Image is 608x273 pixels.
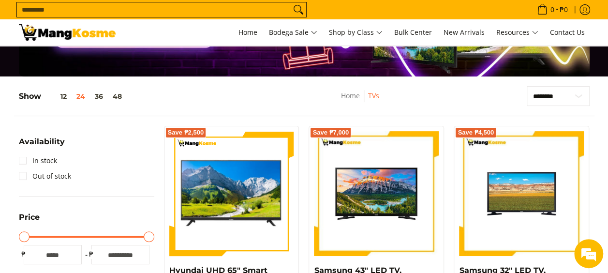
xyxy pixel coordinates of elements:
span: Price [19,213,40,221]
a: Out of stock [19,168,71,184]
span: Contact Us [550,28,585,37]
img: TVs - Premium Television Brands l Mang Kosme [19,24,116,41]
button: 48 [108,92,127,100]
a: In stock [19,153,57,168]
a: Home [341,91,360,100]
a: Resources [491,19,543,45]
span: Resources [496,27,538,39]
span: Save ₱4,500 [458,130,494,136]
span: Shop by Class [329,27,383,39]
a: Bodega Sale [264,19,322,45]
img: Hyundai UHD 65" Smart TV, 65UDA611K (Premium) [169,131,294,256]
a: Bulk Center [389,19,437,45]
a: TVs [368,91,379,100]
span: Availability [19,138,65,146]
span: Bodega Sale [269,27,317,39]
span: ₱ [87,249,96,259]
a: Home [234,19,262,45]
button: 12 [41,92,72,100]
span: We are offline. Please leave us a message. [20,77,169,175]
img: samsung-43-inch-led-tv-full-view- mang-kosme [314,131,439,256]
button: 24 [72,92,90,100]
span: Save ₱2,500 [168,130,204,136]
button: 36 [90,92,108,100]
div: Leave a message [50,54,163,67]
a: Shop by Class [324,19,387,45]
summary: Open [19,213,40,228]
span: New Arrivals [444,28,485,37]
a: New Arrivals [439,19,489,45]
h5: Show [19,91,127,101]
span: Home [238,28,257,37]
a: Contact Us [545,19,590,45]
span: • [534,4,571,15]
div: Minimize live chat window [159,5,182,28]
textarea: Type your message and click 'Submit' [5,175,184,209]
img: samsung-32-inch-led-tv-full-view-mang-kosme [459,131,584,256]
span: Save ₱7,000 [312,130,349,136]
nav: Main Menu [125,19,590,45]
summary: Open [19,138,65,153]
em: Submit [142,209,176,222]
span: 0 [549,6,556,13]
span: ₱ [19,249,29,259]
button: Search [291,2,306,17]
nav: Breadcrumbs [288,90,432,112]
span: Bulk Center [394,28,432,37]
span: ₱0 [558,6,569,13]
